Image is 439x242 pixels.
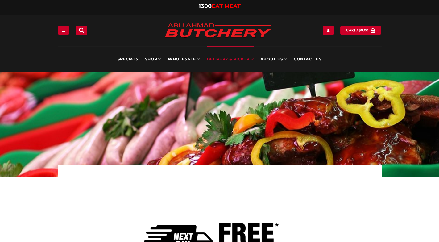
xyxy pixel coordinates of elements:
[76,26,87,35] a: Search
[359,28,369,32] bdi: 0.00
[207,46,254,72] a: Delivery & Pickup
[212,3,241,10] span: EAT MEAT
[294,46,321,72] a: Contact Us
[340,26,381,35] a: View cart
[359,27,361,33] span: $
[118,46,138,72] a: Specials
[199,3,241,10] a: 1300EAT MEAT
[199,3,212,10] span: 1300
[346,27,368,33] span: Cart /
[58,26,69,35] a: Menu
[159,19,277,43] img: Abu Ahmad Butchery
[260,46,287,72] a: About Us
[323,26,334,35] a: Login
[168,46,200,72] a: Wholesale
[145,46,161,72] a: SHOP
